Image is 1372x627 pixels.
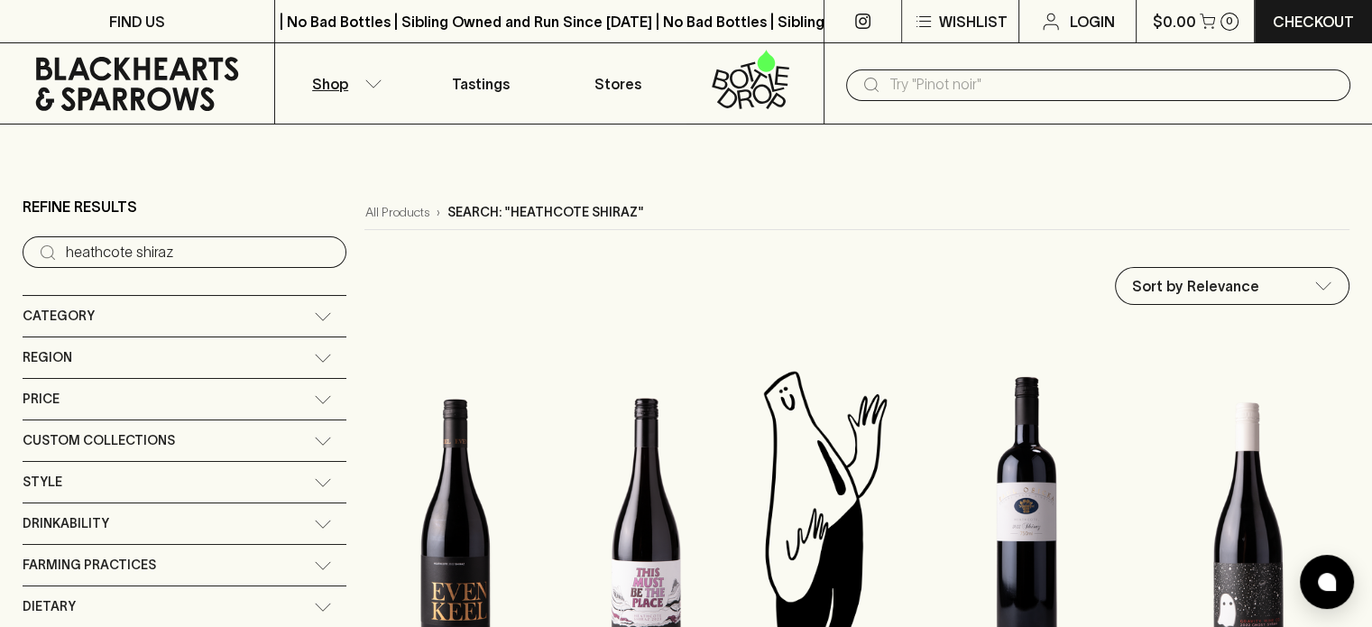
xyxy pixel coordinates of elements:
[1116,268,1349,304] div: Sort by Relevance
[23,388,60,410] span: Price
[23,462,346,503] div: Style
[23,196,137,217] p: Refine Results
[549,43,686,124] a: Stores
[23,346,72,369] span: Region
[436,203,439,222] p: ›
[66,238,332,267] input: Try “Pinot noir”
[23,429,175,452] span: Custom Collections
[23,337,346,378] div: Region
[312,73,348,95] p: Shop
[23,512,109,535] span: Drinkability
[594,73,641,95] p: Stores
[412,43,549,124] a: Tastings
[23,554,156,576] span: Farming Practices
[1069,11,1114,32] p: Login
[275,43,412,124] button: Shop
[938,11,1007,32] p: Wishlist
[364,203,428,222] a: All Products
[1318,573,1336,591] img: bubble-icon
[23,379,346,420] div: Price
[889,70,1336,99] input: Try "Pinot noir"
[23,296,346,337] div: Category
[452,73,510,95] p: Tastings
[23,545,346,586] div: Farming Practices
[23,305,95,327] span: Category
[23,586,346,627] div: Dietary
[23,471,62,493] span: Style
[23,420,346,461] div: Custom Collections
[109,11,165,32] p: FIND US
[1132,275,1259,297] p: Sort by Relevance
[1153,11,1196,32] p: $0.00
[23,503,346,544] div: Drinkability
[1226,16,1233,26] p: 0
[1273,11,1354,32] p: Checkout
[447,203,643,222] p: Search: "heathcote shiraz"
[23,595,76,618] span: Dietary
